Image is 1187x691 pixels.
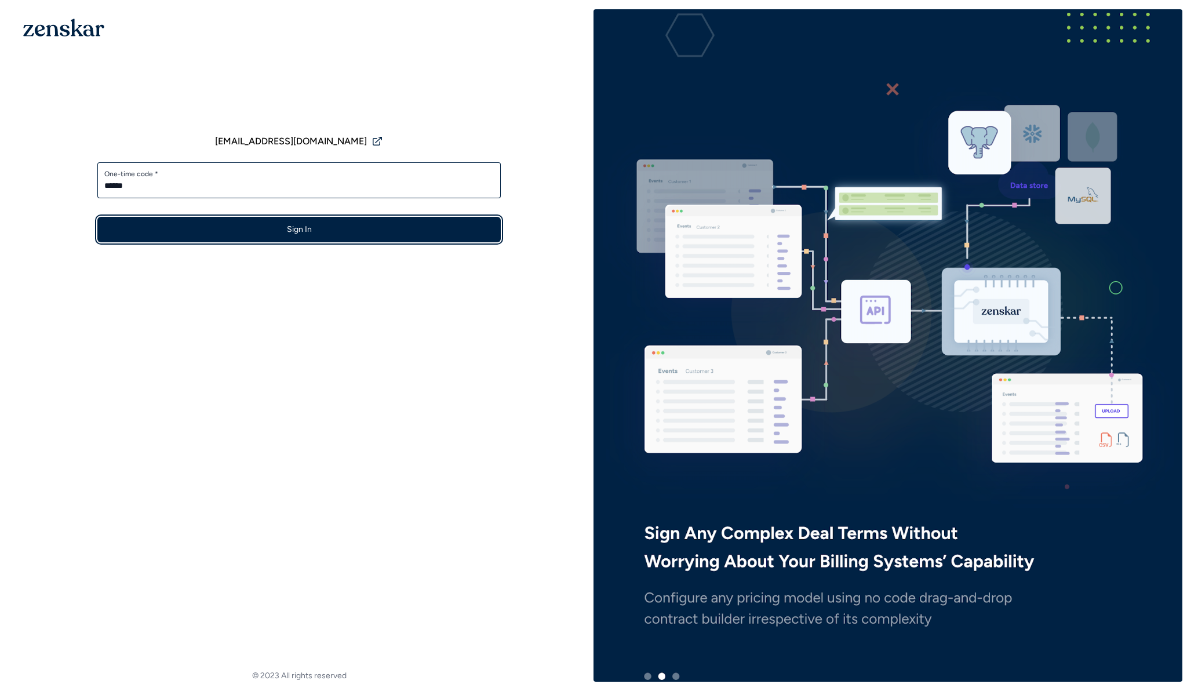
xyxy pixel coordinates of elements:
img: 1OGAJ2xQqyY4LXKgY66KYq0eOWRCkrZdAb3gUhuVAqdWPZE9SRJmCz+oDMSn4zDLXe31Ii730ItAGKgCKgCCgCikA4Av8PJUP... [23,19,104,37]
button: Sign In [97,217,501,242]
label: One-time code * [104,169,494,179]
footer: © 2023 All rights reserved [5,670,593,682]
span: [EMAIL_ADDRESS][DOMAIN_NAME] [215,134,367,148]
